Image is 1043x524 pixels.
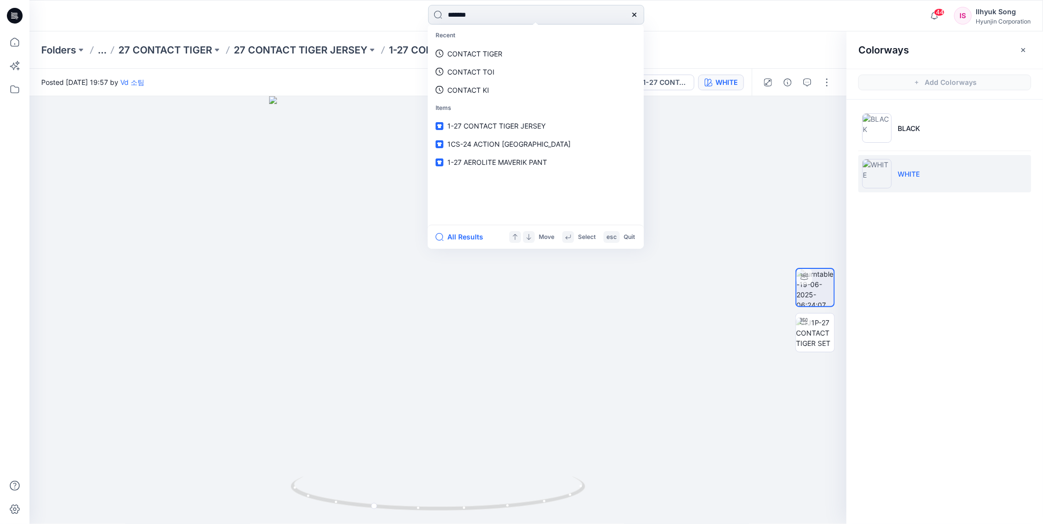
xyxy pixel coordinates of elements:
[436,231,490,243] button: All Results
[447,85,489,95] p: CONTACT KI
[780,75,796,90] button: Details
[120,78,144,86] a: Vd 소팀
[796,317,834,348] img: 1J1P-27 CONTACT TIGER SET
[447,49,502,59] p: CONTACT TIGER
[858,44,909,56] h2: Colorways
[447,140,571,148] span: 1CS-24 ACTION [GEOGRAPHIC_DATA]
[234,43,367,57] a: 27 CONTACT TIGER JERSEY
[118,43,212,57] a: 27 CONTACT TIGER
[430,45,642,63] a: CONTACT TIGER
[626,75,694,90] button: 1-27 CONTACT TIGER JERSEY
[578,232,596,242] p: Select
[430,99,642,117] p: Items
[606,232,617,242] p: esc
[715,77,738,88] div: WHITE
[539,232,554,242] p: Move
[898,123,920,133] p: BLACK
[389,43,530,57] p: 1-27 CONTACT TIGER JERSEY
[954,7,972,25] div: IS
[898,169,920,179] p: WHITE
[862,159,892,188] img: WHITE
[934,8,945,16] span: 44
[41,77,144,87] span: Posted [DATE] 19:57 by
[430,153,642,171] a: 1-27 AEROLITE MAVERIK PANT
[430,135,642,153] a: 1CS-24 ACTION [GEOGRAPHIC_DATA]
[41,43,76,57] a: Folders
[862,113,892,143] img: BLACK
[447,122,546,130] span: 1-27 CONTACT TIGER JERSEY
[643,77,688,88] div: 1-27 CONTACT TIGER JERSEY
[624,232,635,242] p: Quit
[698,75,744,90] button: WHITE
[430,81,642,99] a: CONTACT KI
[447,158,547,166] span: 1-27 AEROLITE MAVERIK PANT
[98,43,107,57] button: ...
[430,63,642,81] a: CONTACT TOI
[976,6,1031,18] div: Ilhyuk Song
[430,26,642,45] p: Recent
[796,269,834,306] img: turntable-19-06-2025-06:24:07
[447,67,494,77] p: CONTACT TOI
[976,18,1031,25] div: Hyunjin Corporation
[430,117,642,135] a: 1-27 CONTACT TIGER JERSEY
